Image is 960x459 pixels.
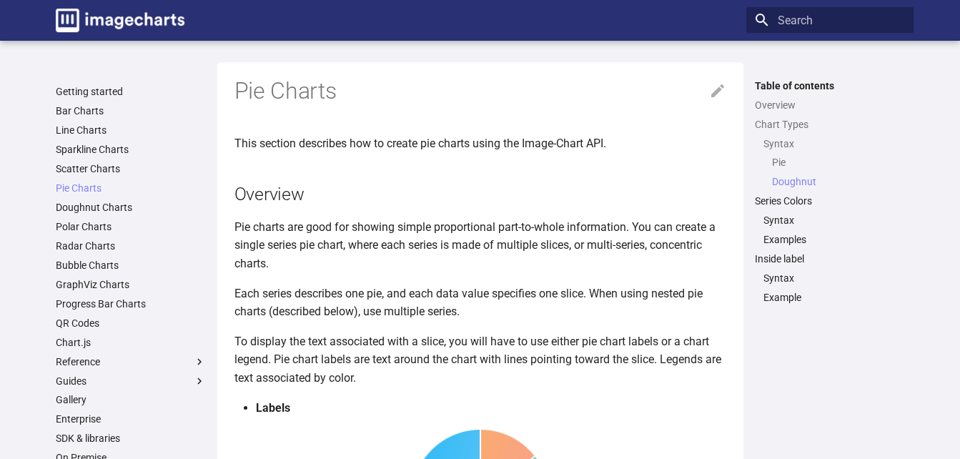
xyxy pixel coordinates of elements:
a: Overview [755,99,905,112]
nav: Table of contents [746,79,914,305]
nav: Series Colors [755,214,905,246]
a: Getting started [56,85,206,98]
a: Syntax [763,214,905,227]
h2: Overview [234,182,726,207]
a: Sparkline Charts [56,143,206,156]
a: Inside label [755,252,905,265]
a: Pie Charts [56,182,206,194]
a: Polar Charts [56,220,206,233]
a: Chart.js [56,336,206,349]
a: Series Colors [755,194,905,207]
a: SDK & libraries [56,432,206,445]
a: Pie [772,156,905,169]
nav: Syntax [763,156,905,188]
a: Enterprise [56,413,206,425]
input: Search [746,7,914,33]
a: Examples [763,233,905,246]
label: Reference [56,355,206,368]
h1: Pie Charts [234,76,726,107]
p: Each series describes one pie, and each data value specifies one slice. When using nested pie cha... [234,285,726,321]
a: Example [763,291,905,304]
label: Table of contents [746,79,914,92]
a: QR Codes [56,317,206,330]
nav: Inside label [755,272,905,304]
p: This section describes how to create pie charts using the Image-Chart API. [234,134,726,153]
a: Bubble Charts [56,259,206,272]
a: GraphViz Charts [56,278,206,291]
a: Chart Types [755,118,905,131]
a: Syntax [763,137,905,150]
nav: Chart Types [755,137,905,189]
a: Doughnut Charts [56,201,206,214]
a: Scatter Charts [56,162,206,175]
a: Doughnut [772,175,905,188]
a: Line Charts [56,124,206,137]
a: Radar Charts [56,240,206,252]
a: Progress Bar Charts [56,297,206,310]
a: Image-Charts documentation [50,3,190,38]
a: Syntax [763,272,905,285]
a: Gallery [56,393,206,406]
p: To display the text associated with a slice, you will have to use either pie chart labels or a ch... [234,332,726,388]
label: Guides [56,375,206,388]
p: Pie charts are good for showing simple proportional part-to-whole information. You can create a s... [234,218,726,273]
strong: Labels [256,401,290,415]
a: Bar Charts [56,104,206,117]
img: logo [56,9,184,32]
